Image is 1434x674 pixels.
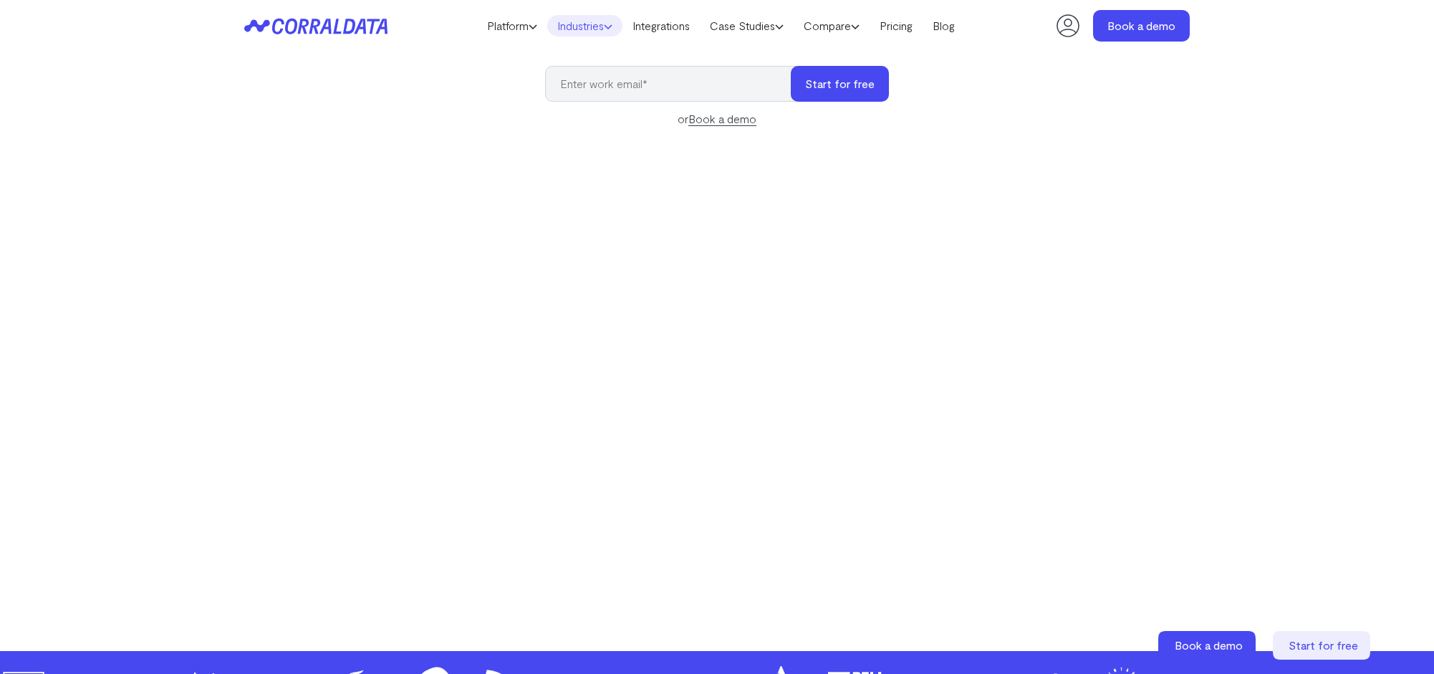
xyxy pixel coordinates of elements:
[870,15,923,37] a: Pricing
[1175,638,1243,652] span: Book a demo
[688,112,756,126] a: Book a demo
[545,66,805,102] input: Enter work email*
[1289,638,1358,652] span: Start for free
[545,110,889,127] div: or
[700,15,794,37] a: Case Studies
[791,66,889,102] button: Start for free
[477,15,547,37] a: Platform
[923,15,965,37] a: Blog
[1158,631,1259,660] a: Book a demo
[622,15,700,37] a: Integrations
[794,15,870,37] a: Compare
[547,15,622,37] a: Industries
[1273,631,1373,660] a: Start for free
[1093,10,1190,42] a: Book a demo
